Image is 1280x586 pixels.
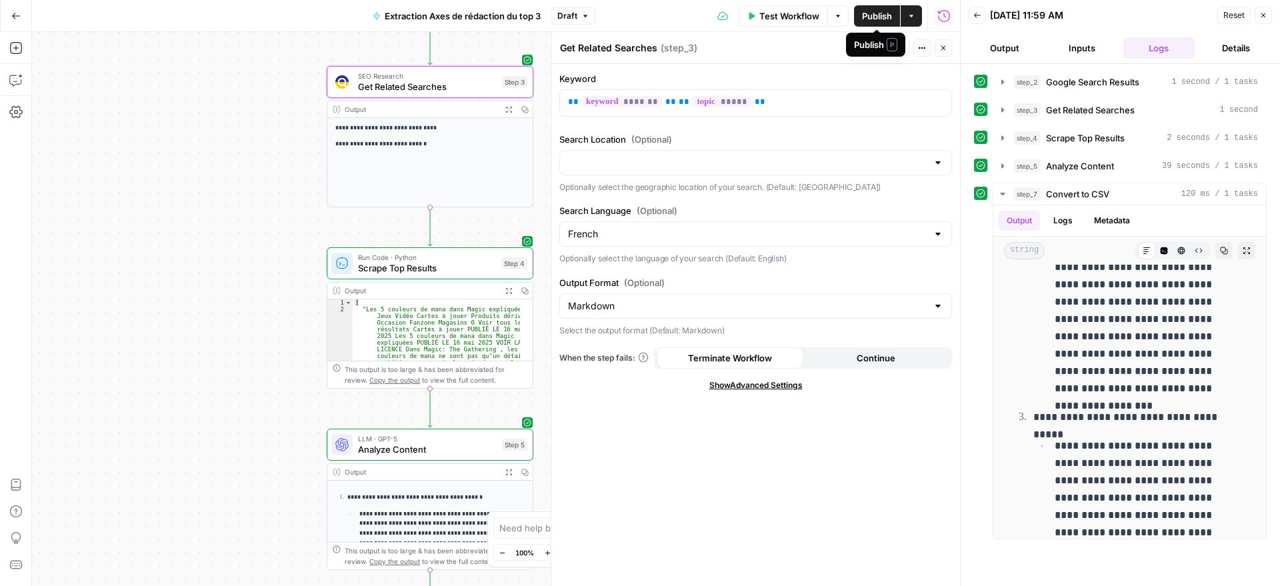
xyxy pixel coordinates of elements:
[854,38,897,51] div: Publish
[568,299,927,313] input: Markdown
[1013,103,1041,117] span: step_3
[369,376,420,384] span: Copy the output
[993,155,1266,177] button: 39 seconds / 1 tasks
[358,261,496,275] span: Scrape Top Results
[559,181,952,194] p: Optionally select the geographic location of your search. (Default: [GEOGRAPHIC_DATA])
[358,71,497,81] span: SEO Research
[1045,211,1081,231] button: Logs
[559,324,952,337] p: Select the output format (Default: Markdown)
[557,10,577,22] span: Draft
[999,211,1040,231] button: Output
[854,5,900,27] button: Publish
[1004,242,1045,259] span: string
[1013,187,1041,201] span: step_7
[993,127,1266,149] button: 2 seconds / 1 tasks
[862,9,892,23] span: Publish
[1162,160,1258,172] span: 39 seconds / 1 tasks
[551,7,595,25] button: Draft
[993,205,1266,539] div: 120 ms / 1 tasks
[559,204,952,217] label: Search Language
[428,389,432,427] g: Edge from step_4 to step_5
[327,299,353,306] div: 1
[993,99,1266,121] button: 1 second
[1013,131,1041,145] span: step_4
[993,71,1266,93] button: 1 second / 1 tasks
[559,276,952,289] label: Output Format
[637,204,677,217] span: (Optional)
[759,9,819,23] span: Test Workflow
[345,467,497,477] div: Output
[369,557,420,565] span: Copy the output
[327,247,533,389] div: Run Code · PythonScrape Top ResultsStep 4Output[ "Les 5 couleurs de mana dans Magic expliquées Je...
[345,299,352,306] span: Toggle code folding, rows 1 through 3
[1046,159,1114,173] span: Analyze Content
[993,183,1266,205] button: 120 ms / 1 tasks
[1013,75,1041,89] span: step_2
[631,133,672,146] span: (Optional)
[345,364,527,385] div: This output is too large & has been abbreviated for review. to view the full content.
[428,26,432,65] g: Edge from step_2 to step_3
[1181,188,1258,200] span: 120 ms / 1 tasks
[1167,132,1258,144] span: 2 seconds / 1 tasks
[501,257,527,269] div: Step 4
[568,227,927,241] input: French
[358,80,497,93] span: Get Related Searches
[1219,104,1258,116] span: 1 second
[1123,37,1195,59] button: Logs
[1046,103,1135,117] span: Get Related Searches
[358,252,496,263] span: Run Code · Python
[502,439,527,451] div: Step 5
[428,207,432,246] g: Edge from step_3 to step_4
[1013,159,1041,173] span: step_5
[624,276,665,289] span: (Optional)
[661,41,697,55] span: ( step_3 )
[345,285,497,296] div: Output
[857,351,895,365] span: Continue
[1046,187,1109,201] span: Convert to CSV
[502,76,527,88] div: Step 3
[560,41,657,55] textarea: Get Related Searches
[1046,131,1125,145] span: Scrape Top Results
[803,347,950,369] button: Continue
[345,104,497,115] div: Output
[688,351,772,365] span: Terminate Workflow
[358,433,497,444] span: LLM · GPT-5
[559,352,649,364] a: When the step fails:
[1086,211,1138,231] button: Metadata
[1046,75,1139,89] span: Google Search Results
[1171,76,1258,88] span: 1 second / 1 tasks
[969,37,1041,59] button: Output
[345,545,527,567] div: This output is too large & has been abbreviated for review. to view the full content.
[1223,9,1245,21] span: Reset
[559,252,952,265] p: Optionally select the language of your search (Default: English)
[739,5,827,27] button: Test Workflow
[1217,7,1251,24] button: Reset
[515,547,534,558] span: 100%
[1200,37,1272,59] button: Details
[887,38,897,51] span: P
[709,379,803,391] span: Show Advanced Settings
[559,72,952,85] label: Keyword
[559,133,952,146] label: Search Location
[1046,37,1118,59] button: Inputs
[335,75,349,89] img: 9u0p4zbvbrir7uayayktvs1v5eg0
[365,5,549,27] button: Extraction Axes de rédaction du top 3
[385,9,541,23] span: Extraction Axes de rédaction du top 3
[358,443,497,456] span: Analyze Content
